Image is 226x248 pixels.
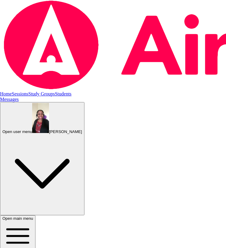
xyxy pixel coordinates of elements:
a: Study Groups [28,91,55,96]
span: [PERSON_NAME] [49,129,82,134]
span: Open user menu [2,129,32,134]
a: Students [55,91,72,96]
span: Open main menu [2,216,33,221]
a: Sessions [12,91,28,96]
